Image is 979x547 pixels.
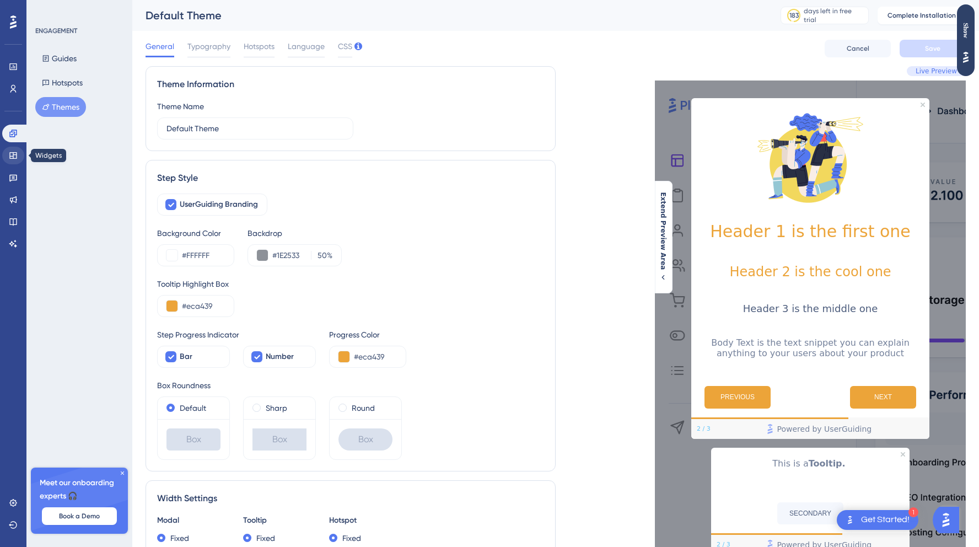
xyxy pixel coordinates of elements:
div: Modal [157,514,230,527]
span: Number [266,350,294,363]
div: Box Roundness [157,379,544,392]
div: Box [166,428,220,451]
div: 1 [908,507,918,517]
div: Step Progress Indicator [157,328,316,341]
button: Guides [35,49,83,68]
label: Fixed [256,532,275,545]
b: Tooltip. [809,458,846,469]
button: Filter [11,104,26,121]
div: 2 [15,165,26,176]
button: Save [900,40,966,57]
button: SECONDARY [777,502,843,524]
label: Fixed [170,532,189,545]
div: days left in free trial [804,7,865,24]
div: test [31,166,183,175]
span: Allow users to interact with your page elements while the guides are active. [13,6,140,23]
div: Theme Name [157,100,204,113]
span: Language [288,40,325,53]
div: ENGAGEMENT [35,26,77,35]
button: Hotspots [55,47,97,63]
div: Close Preview [921,103,925,107]
div: 183 [789,11,799,20]
input: % [315,249,327,262]
h3: Header 3 is the middle one [700,303,921,314]
span: Guide [157,51,174,60]
span: Powered by UserGuiding [777,422,872,436]
input: Search for a guide [34,82,176,90]
button: Previous [704,386,771,409]
button: Themes [35,97,86,117]
div: Hotspot [329,514,402,527]
button: Next [850,386,916,409]
span: Cancel [847,44,869,53]
img: launcher-image-alternative-text [843,513,857,527]
div: Background Color [157,227,234,240]
label: Default [180,401,206,415]
img: Modal Media [755,103,865,213]
span: Meet our onboarding experts 🎧 [40,476,119,503]
span: Filter [11,108,26,117]
div: Theme Information [157,78,544,91]
label: % [311,249,332,262]
label: Round [352,401,375,415]
input: Theme Name [166,122,344,135]
button: Hotspots [35,73,89,93]
div: Step Style [157,171,544,185]
span: Book a Demo [59,512,100,521]
p: This is a [720,457,901,471]
div: 1 [15,138,26,149]
div: Default Theme [146,8,753,23]
span: Complete Installation [887,11,956,20]
div: Progress Color [329,328,406,341]
span: Hotspots [244,40,275,53]
div: Open Get Started! checklist, remaining modules: 1 [837,510,918,530]
div: Backdrop [248,227,342,240]
p: Body Text is the text snippet you can explain anything to your users about your product [700,337,921,358]
span: Save [925,44,940,53]
span: Live Preview [916,67,957,76]
button: Book a Demo [42,507,117,525]
label: Fixed [342,532,361,545]
div: Tooltip [243,514,316,527]
button: Guide [134,46,185,64]
label: Sharp [266,401,287,415]
div: Width Settings [157,492,544,505]
span: Bar [180,350,192,363]
div: Footer [691,419,929,439]
span: UserGuiding Branding [180,198,258,211]
div: Step 2 of 3 [697,425,711,433]
div: Close Preview [901,452,905,457]
div: Box [252,428,306,451]
div: test2 [31,140,183,148]
button: Complete Installation [878,7,966,24]
span: Extend Preview Area [659,192,668,270]
div: Box [338,428,392,451]
div: Get Started! [861,514,910,526]
h2: Header 2 is the cool one [700,264,921,280]
span: CSS [338,40,352,53]
span: General [146,40,174,53]
iframe: UserGuiding AI Assistant Launcher [933,503,966,537]
div: Tooltip Highlight Box [157,277,544,291]
span: Typography [187,40,230,53]
h1: Header 1 is the first one [700,222,921,241]
button: Cancel [825,40,891,57]
button: Guides [11,47,44,63]
button: Extend Preview Area [654,192,672,282]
